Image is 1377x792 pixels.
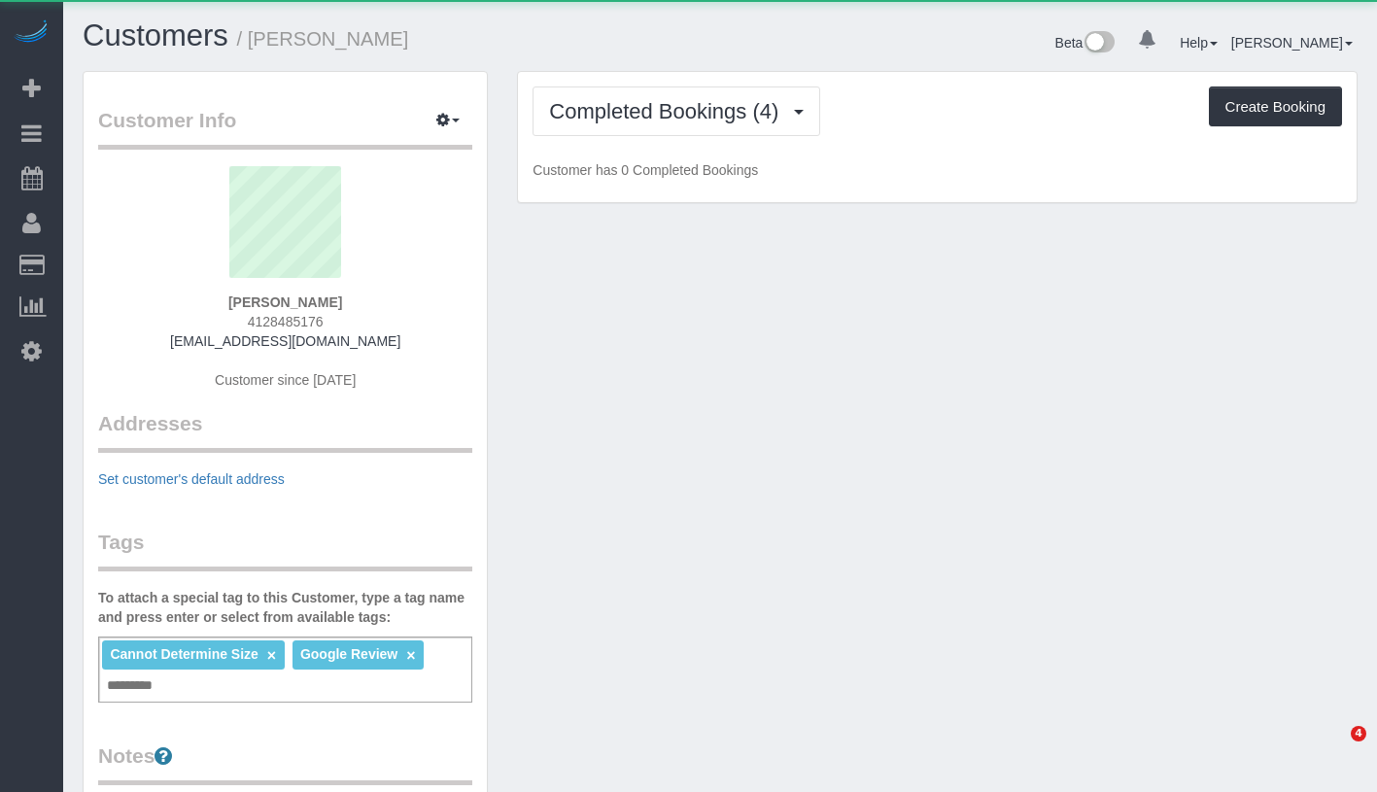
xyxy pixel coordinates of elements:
[170,333,400,349] a: [EMAIL_ADDRESS][DOMAIN_NAME]
[83,18,228,52] a: Customers
[267,647,276,664] a: ×
[1209,86,1342,127] button: Create Booking
[549,99,788,123] span: Completed Bookings (4)
[215,372,356,388] span: Customer since [DATE]
[98,106,472,150] legend: Customer Info
[110,646,258,662] span: Cannot Determine Size
[1311,726,1358,773] iframe: Intercom live chat
[98,741,472,785] legend: Notes
[98,588,472,627] label: To attach a special tag to this Customer, type a tag name and press enter or select from availabl...
[248,314,324,329] span: 4128485176
[533,160,1342,180] p: Customer has 0 Completed Bookings
[1083,31,1115,56] img: New interface
[1351,726,1366,741] span: 4
[228,294,342,310] strong: [PERSON_NAME]
[237,28,409,50] small: / [PERSON_NAME]
[300,646,397,662] span: Google Review
[1180,35,1218,51] a: Help
[1231,35,1353,51] a: [PERSON_NAME]
[98,528,472,571] legend: Tags
[533,86,820,136] button: Completed Bookings (4)
[1055,35,1116,51] a: Beta
[98,471,285,487] a: Set customer's default address
[406,647,415,664] a: ×
[12,19,51,47] img: Automaid Logo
